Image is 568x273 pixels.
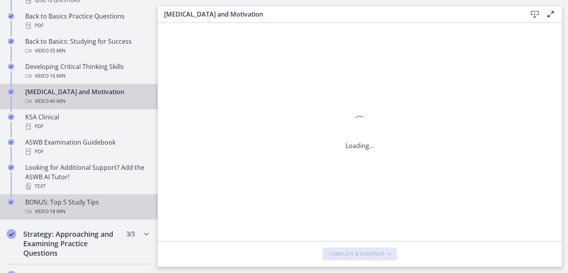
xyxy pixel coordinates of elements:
h2: Strategy: Approaching and Examining Practice Questions [23,229,120,258]
span: 3 / 3 [126,229,135,239]
h3: [MEDICAL_DATA] and Motivation [164,9,514,19]
span: · 16 min [49,71,65,81]
i: Completed [8,63,14,70]
div: Video [25,71,148,81]
i: Completed [8,139,14,145]
div: [MEDICAL_DATA] and Motivation [25,87,148,106]
div: Back to Basics Practice Questions [25,11,148,30]
i: Completed [8,164,14,171]
div: BONUS: Top 5 Study Tips [25,197,148,216]
span: · 40 min [49,97,65,106]
button: Complete & continue [323,248,397,260]
span: Complete & continue [329,251,384,257]
p: Loading... [346,141,374,150]
i: Completed [8,38,14,45]
div: KSA Clinical [25,112,148,131]
div: PDF [25,122,148,131]
div: Video [25,46,148,56]
i: Completed [8,13,14,19]
div: Back to Basics: Studying for Success [25,37,148,56]
div: Text [25,182,148,191]
span: · 35 min [49,46,65,56]
div: Developing Critical Thinking Skills [25,62,148,81]
div: PDF [25,21,148,30]
div: Video [25,97,148,106]
i: Completed [8,199,14,205]
div: 1 [346,113,374,132]
span: · 18 min [49,207,65,216]
i: Completed [8,114,14,120]
div: Video [25,207,148,216]
i: Completed [8,89,14,95]
div: Looking for Additional Support? Add the ASWB AI Tutor! [25,163,148,191]
div: ASWB Examination Guidebook [25,137,148,156]
i: Completed [7,229,16,239]
div: PDF [25,147,148,156]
